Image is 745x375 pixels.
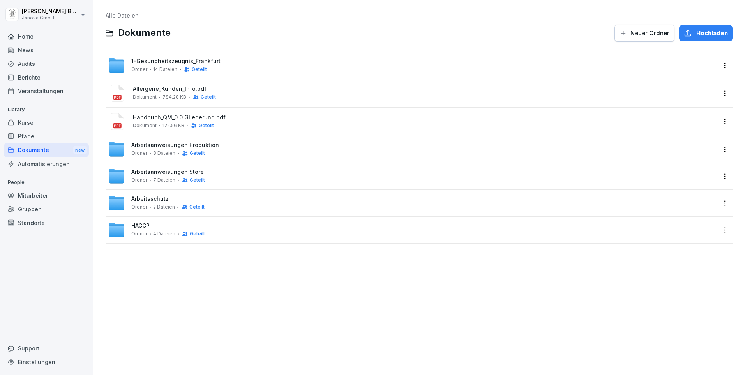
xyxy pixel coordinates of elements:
[106,12,139,19] a: Alle Dateien
[162,123,184,128] span: 122.56 KB
[153,67,177,72] span: 14 Dateien
[4,43,89,57] a: News
[108,168,716,185] a: Arbeitsanweisungen StoreOrdner7 DateienGeteilt
[131,204,147,210] span: Ordner
[108,195,716,212] a: ArbeitsschutzOrdner2 DateienGeteilt
[614,25,674,42] button: Neuer Ordner
[133,94,157,100] span: Dokument
[22,15,79,21] p: Janova GmbH
[190,150,205,156] span: Geteilt
[4,30,89,43] a: Home
[190,177,205,183] span: Geteilt
[153,231,175,237] span: 4 Dateien
[153,150,175,156] span: 8 Dateien
[131,231,147,237] span: Ordner
[153,177,175,183] span: 7 Dateien
[133,123,157,128] span: Dokument
[131,223,150,229] span: HACCP
[4,143,89,157] a: DokumenteNew
[199,123,214,128] span: Geteilt
[4,157,89,171] a: Automatisierungen
[4,71,89,84] a: Berichte
[4,216,89,230] a: Standorte
[22,8,79,15] p: [PERSON_NAME] Baradei
[131,67,147,72] span: Ordner
[162,94,186,100] span: 784.28 KB
[133,114,716,121] span: Handbuch_QM_0.0 Gliederung.pdf
[4,57,89,71] a: Audits
[696,29,728,37] span: Hochladen
[131,196,169,202] span: Arbeitsschutz
[131,169,204,175] span: Arbeitsanweisungen Store
[73,146,87,155] div: New
[4,176,89,189] p: People
[4,84,89,98] a: Veranstaltungen
[133,86,716,92] span: Allergene_Kunden_Info.pdf
[108,57,716,74] a: 1-Gesundheitszeugnis_FrankfurtOrdner14 DateienGeteilt
[201,94,216,100] span: Geteilt
[4,116,89,129] a: Kurse
[4,129,89,143] a: Pfade
[108,221,716,239] a: HACCPOrdner4 DateienGeteilt
[4,202,89,216] a: Gruppen
[153,204,175,210] span: 2 Dateien
[131,142,219,149] span: Arbeitsanweisungen Produktion
[4,143,89,157] div: Dokumente
[4,103,89,116] p: Library
[108,141,716,158] a: Arbeitsanweisungen ProduktionOrdner8 DateienGeteilt
[4,355,89,369] a: Einstellungen
[4,341,89,355] div: Support
[4,189,89,202] a: Mitarbeiter
[118,27,171,39] span: Dokumente
[679,25,733,41] button: Hochladen
[630,29,669,37] span: Neuer Ordner
[190,231,205,237] span: Geteilt
[131,177,147,183] span: Ordner
[131,150,147,156] span: Ordner
[131,58,221,65] span: 1-Gesundheitszeugnis_Frankfurt
[189,204,205,210] span: Geteilt
[192,67,207,72] span: Geteilt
